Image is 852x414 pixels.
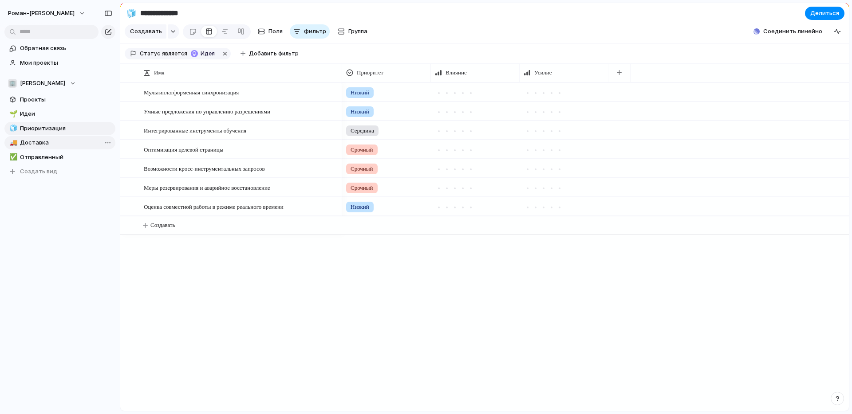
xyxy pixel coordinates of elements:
font: Создавать [130,27,162,35]
font: Идеи [20,110,35,117]
font: Проекты [20,96,46,103]
font: Низкий [351,108,369,115]
a: Обратная связь [4,42,115,55]
font: Интегрированные инструменты обучения [144,127,246,134]
font: Соединить линейно [763,27,822,35]
font: Возможности кросс-инструментальных запросов [144,165,265,172]
font: 🧊 [9,124,18,132]
button: Идея [188,49,219,59]
font: Низкий [351,89,369,96]
button: является [160,49,189,59]
font: Доставка [20,139,49,146]
button: 🏢[PERSON_NAME] [4,77,115,90]
button: 🧊 [8,124,17,133]
font: Отправленный [20,153,63,160]
font: 🚚 [9,139,18,147]
font: Умные предложения по управлению разрешениями [144,108,270,115]
font: 🌱 [9,110,18,118]
font: Мультиплатформенная синхронизация [144,89,239,96]
button: Соединить линейно [750,25,826,38]
font: является [162,50,187,57]
font: Приоритизация [20,125,66,132]
button: Фильтр [290,24,330,39]
font: Обратная связь [20,44,66,51]
a: 🧊Приоритизация [4,122,115,135]
font: Низкий [351,203,369,210]
button: Группа [333,24,372,39]
a: Мои проекты [4,56,115,70]
font: Создать вид [20,168,57,175]
button: 🧊 [124,6,138,20]
font: Усилие [534,69,552,76]
font: ✅ [9,153,18,161]
font: Меры резервирования и аварийное восстановление [144,184,270,191]
font: Идея [201,50,215,57]
font: Статус [140,50,160,57]
font: Делиться [810,9,839,16]
font: Добавить фильтр [249,50,299,57]
font: 🧊 [126,8,136,18]
font: Срочный [351,146,373,153]
button: Поля [254,24,286,39]
font: Срочный [351,184,373,191]
a: ✅Отправленный [4,151,115,164]
font: Оценка совместной работы в режиме реального времени [144,203,284,210]
font: Фильтр [304,27,326,35]
a: 🌱Идеи [4,107,115,121]
font: Поля [268,27,283,35]
button: роман-[PERSON_NAME] [4,6,90,20]
button: Создать вид [4,165,115,178]
font: Влияние [446,69,467,76]
a: Проекты [4,93,115,106]
font: [PERSON_NAME] [20,79,65,86]
font: Имя [154,69,165,76]
button: Добавить фильтр [235,47,304,60]
font: Середина [351,127,374,134]
font: роман-[PERSON_NAME] [8,9,75,16]
font: Оптимизация целевой страницы [144,146,223,153]
font: Создавать [150,222,175,228]
font: Приоритет [357,69,383,76]
a: 🚚Доставка [4,136,115,149]
button: 🚚 [8,138,17,147]
font: 🏢 [9,80,16,86]
font: Мои проекты [20,59,58,66]
button: Делиться [805,7,844,20]
font: Срочный [351,165,373,172]
button: Создавать [125,24,166,39]
font: Группа [348,27,367,35]
button: ✅ [8,153,17,162]
button: 🌱 [8,109,17,118]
